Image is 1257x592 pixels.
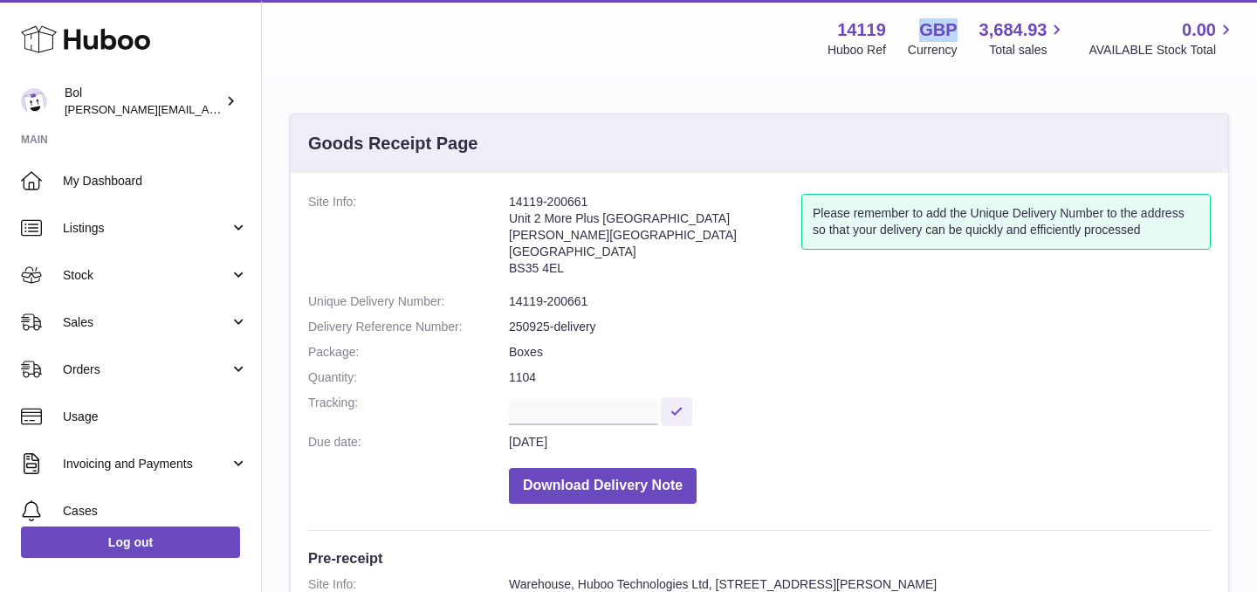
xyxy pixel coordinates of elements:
[979,18,1047,42] span: 3,684.93
[308,194,509,285] dt: Site Info:
[308,434,509,451] dt: Due date:
[65,85,222,118] div: Bol
[1089,18,1236,59] a: 0.00 AVAILABLE Stock Total
[837,18,886,42] strong: 14119
[509,369,1211,386] dd: 1104
[308,369,509,386] dt: Quantity:
[308,293,509,310] dt: Unique Delivery Number:
[509,319,1211,335] dd: 250925-delivery
[308,319,509,335] dt: Delivery Reference Number:
[308,395,509,425] dt: Tracking:
[919,18,957,42] strong: GBP
[63,503,248,520] span: Cases
[509,434,1211,451] dd: [DATE]
[308,548,1211,568] h3: Pre-receipt
[801,194,1211,250] div: Please remember to add the Unique Delivery Number to the address so that your delivery can be qui...
[509,344,1211,361] dd: Boxes
[509,468,697,504] button: Download Delivery Note
[308,344,509,361] dt: Package:
[63,173,248,189] span: My Dashboard
[63,267,230,284] span: Stock
[21,88,47,114] img: james.enever@bolfoods.com
[979,18,1068,59] a: 3,684.93 Total sales
[21,527,240,558] a: Log out
[65,102,350,116] span: [PERSON_NAME][EMAIL_ADDRESS][DOMAIN_NAME]
[63,409,248,425] span: Usage
[509,293,1211,310] dd: 14119-200661
[63,361,230,378] span: Orders
[63,220,230,237] span: Listings
[908,42,958,59] div: Currency
[828,42,886,59] div: Huboo Ref
[63,456,230,472] span: Invoicing and Payments
[989,42,1067,59] span: Total sales
[308,132,478,155] h3: Goods Receipt Page
[509,194,801,285] address: 14119-200661 Unit 2 More Plus [GEOGRAPHIC_DATA] [PERSON_NAME][GEOGRAPHIC_DATA] [GEOGRAPHIC_DATA] ...
[63,314,230,331] span: Sales
[1182,18,1216,42] span: 0.00
[1089,42,1236,59] span: AVAILABLE Stock Total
